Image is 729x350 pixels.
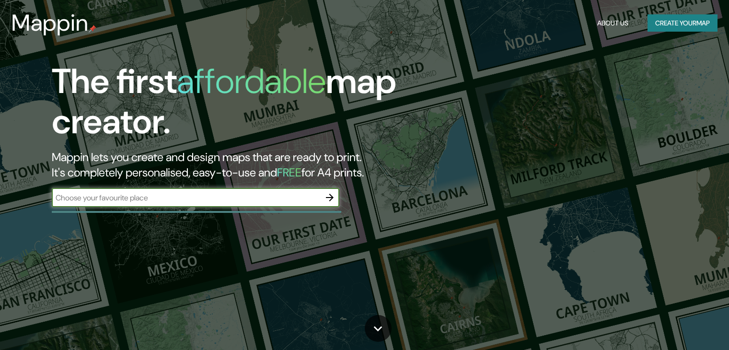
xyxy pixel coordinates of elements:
img: mappin-pin [89,25,96,33]
h5: FREE [277,165,301,180]
input: Choose your favourite place [52,192,320,203]
h1: The first map creator. [52,61,417,150]
button: About Us [593,14,632,32]
button: Create yourmap [648,14,717,32]
h2: Mappin lets you create and design maps that are ready to print. It's completely personalised, eas... [52,150,417,180]
h1: affordable [177,59,326,104]
h3: Mappin [12,10,89,36]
